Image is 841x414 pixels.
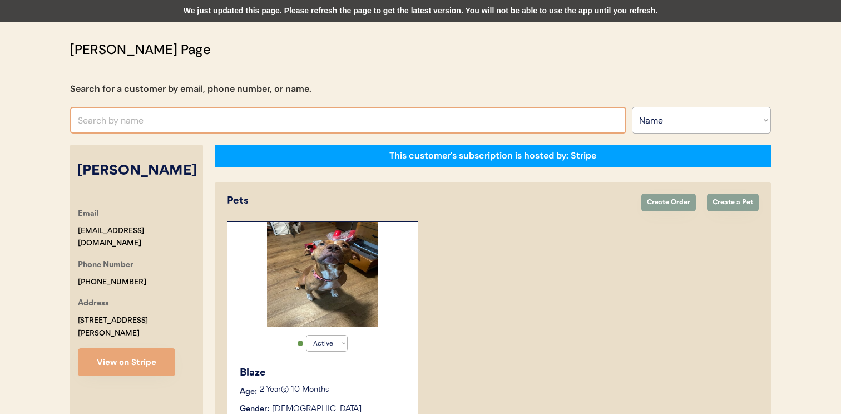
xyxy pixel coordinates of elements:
div: [EMAIL_ADDRESS][DOMAIN_NAME] [78,225,203,250]
img: mms-MM79678812ed5e8be2a77ddaa821969ee1-66e8bf93-c360-44a7-bf66-d2a57081f85b.jpeg [267,222,378,327]
div: Email [78,208,99,221]
div: Search for a customer by email, phone number, or name. [70,82,311,96]
div: Age: [240,386,257,398]
p: 2 Year(s) 10 Months [260,386,407,394]
div: Blaze [240,366,407,381]
div: [PERSON_NAME] [70,161,203,182]
button: Create Order [641,194,696,211]
div: [STREET_ADDRESS][PERSON_NAME] [78,314,203,340]
div: [PHONE_NUMBER] [78,276,146,289]
div: This customer's subscription is hosted by: Stripe [389,150,596,162]
div: [PERSON_NAME] Page [70,40,211,60]
input: Search by name [70,107,626,134]
div: Phone Number [78,259,133,273]
button: Create a Pet [707,194,759,211]
div: Address [78,297,109,311]
button: View on Stripe [78,348,175,376]
div: Pets [227,194,630,209]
